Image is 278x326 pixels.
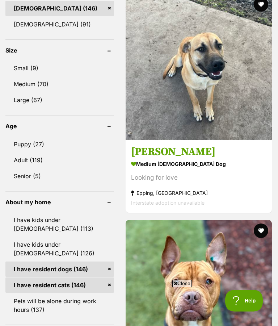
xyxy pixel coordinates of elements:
a: I have kids under [DEMOGRAPHIC_DATA] (126) [5,237,114,261]
a: [DEMOGRAPHIC_DATA] (146) [5,1,114,16]
a: Puppy (27) [5,137,114,152]
a: I have resident dogs (146) [5,262,114,277]
a: Pets will be alone during work hours (137) [5,293,114,317]
header: Age [5,123,114,129]
strong: medium [DEMOGRAPHIC_DATA] Dog [131,159,266,169]
a: Senior (5) [5,168,114,184]
div: Looking for love [131,173,266,183]
a: [PERSON_NAME] medium [DEMOGRAPHIC_DATA] Dog Looking for love Epping, [GEOGRAPHIC_DATA] Interstate... [126,139,272,213]
h3: [PERSON_NAME] [131,145,266,159]
a: I have resident cats (146) [5,277,114,293]
a: Medium (70) [5,76,114,92]
span: Close [172,280,192,287]
a: Small (9) [5,60,114,76]
span: Interstate adoption unavailable [131,200,205,206]
iframe: Help Scout Beacon - Open [225,290,264,312]
button: favourite [254,223,268,238]
header: About my home [5,199,114,205]
iframe: Advertisement [7,290,271,322]
a: I have kids under [DEMOGRAPHIC_DATA] (113) [5,212,114,236]
a: Large (67) [5,92,114,108]
strong: Epping, [GEOGRAPHIC_DATA] [131,188,266,198]
a: [DEMOGRAPHIC_DATA] (91) [5,17,114,32]
a: Adult (119) [5,152,114,168]
header: Size [5,47,114,54]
